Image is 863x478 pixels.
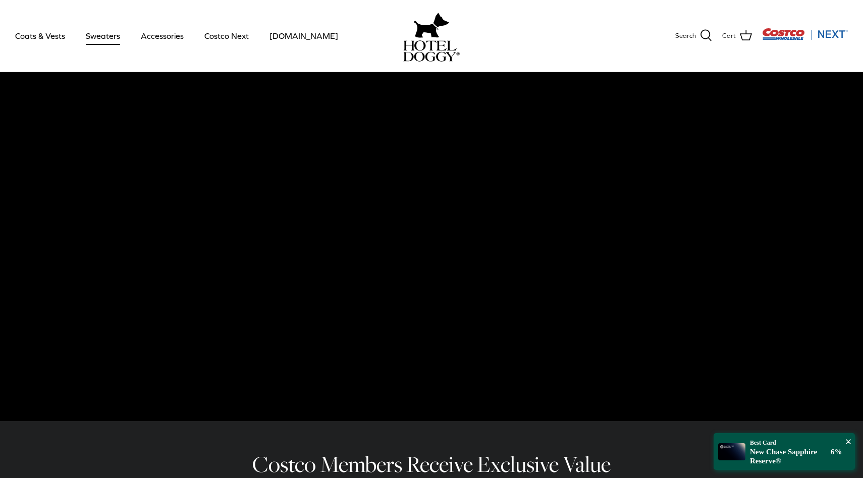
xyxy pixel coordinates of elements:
[77,19,129,53] a: Sweaters
[403,40,460,62] img: hoteldoggycom
[260,19,347,53] a: [DOMAIN_NAME]
[403,10,460,62] a: hoteldoggy.com hoteldoggycom
[762,34,848,42] a: Visit Costco Next
[722,30,736,41] span: Cart
[675,29,712,42] a: Search
[762,28,848,40] img: Costco Next
[722,29,752,42] a: Cart
[414,10,449,40] img: hoteldoggy.com
[675,30,696,41] span: Search
[195,19,258,53] a: Costco Next
[132,19,193,53] a: Accessories
[6,19,74,53] a: Coats & Vests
